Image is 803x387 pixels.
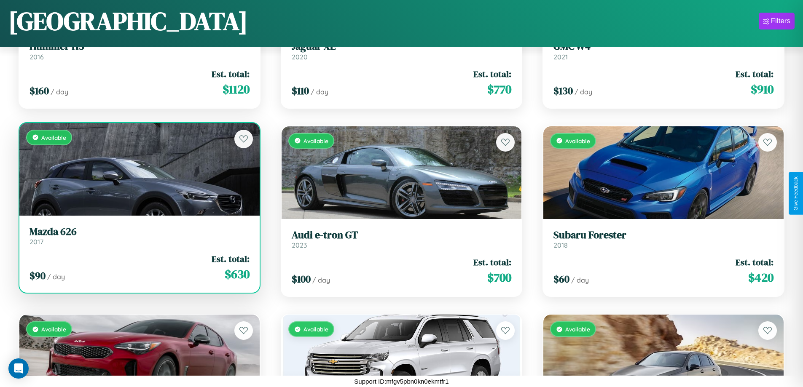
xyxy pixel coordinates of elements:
[303,137,328,144] span: Available
[292,53,308,61] span: 2020
[354,376,448,387] p: Support ID: mfgv5pbn0kn0ekmtfr1
[553,241,568,249] span: 2018
[553,229,773,250] a: Subaru Forester2018
[571,276,589,284] span: / day
[30,226,250,238] h3: Mazda 626
[8,4,248,38] h1: [GEOGRAPHIC_DATA]
[292,241,307,249] span: 2023
[473,256,511,268] span: Est. total:
[311,88,328,96] span: / day
[751,81,773,98] span: $ 910
[212,253,250,265] span: Est. total:
[292,272,311,286] span: $ 100
[487,269,511,286] span: $ 700
[212,68,250,80] span: Est. total:
[575,88,592,96] span: / day
[759,13,795,29] button: Filters
[223,81,250,98] span: $ 1120
[30,269,46,283] span: $ 90
[303,326,328,333] span: Available
[553,229,773,241] h3: Subaru Forester
[41,134,66,141] span: Available
[47,272,65,281] span: / day
[292,40,512,61] a: Jaguar XE2020
[41,326,66,333] span: Available
[292,84,309,98] span: $ 110
[771,17,790,25] div: Filters
[565,137,590,144] span: Available
[553,53,568,61] span: 2021
[30,84,49,98] span: $ 160
[225,266,250,283] span: $ 630
[736,68,773,80] span: Est. total:
[51,88,68,96] span: / day
[30,53,44,61] span: 2016
[292,229,512,250] a: Audi e-tron GT2023
[30,40,250,61] a: Hummer H32016
[748,269,773,286] span: $ 420
[793,176,799,211] div: Give Feedback
[292,40,512,53] h3: Jaguar XE
[553,84,573,98] span: $ 130
[312,276,330,284] span: / day
[30,226,250,246] a: Mazda 6262017
[473,68,511,80] span: Est. total:
[736,256,773,268] span: Est. total:
[8,358,29,379] div: Open Intercom Messenger
[292,229,512,241] h3: Audi e-tron GT
[565,326,590,333] span: Available
[30,238,43,246] span: 2017
[553,40,773,53] h3: GMC W4
[487,81,511,98] span: $ 770
[553,40,773,61] a: GMC W42021
[30,40,250,53] h3: Hummer H3
[553,272,569,286] span: $ 60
